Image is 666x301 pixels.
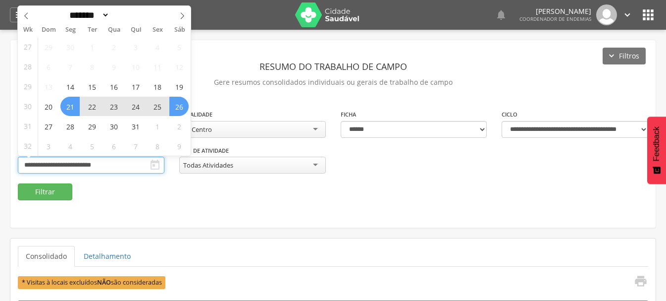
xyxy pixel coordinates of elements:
span: 32 [24,136,32,156]
a:  [10,7,31,22]
span: Julho 13, 2025 [39,77,58,96]
span: Julho 2, 2025 [104,37,123,57]
button: Feedback - Mostrar pesquisa [647,117,666,184]
span: Julho 9, 2025 [104,57,123,76]
span: Sáb [169,27,191,33]
span: Agosto 1, 2025 [148,117,167,136]
span: Julho 28, 2025 [60,117,80,136]
span: Julho 24, 2025 [126,97,145,116]
label: Ciclo [502,111,517,119]
span: Dom [38,27,59,33]
i:  [640,7,656,23]
span: Julho 8, 2025 [82,57,102,76]
span: 27 [24,37,32,57]
span: Julho 27, 2025 [39,117,58,136]
span: Agosto 7, 2025 [126,136,145,156]
div: 1 - Centro [183,125,212,134]
span: Julho 20, 2025 [39,97,58,116]
span: Julho 26, 2025 [169,97,189,116]
span: Julho 5, 2025 [169,37,189,57]
i:  [495,9,507,21]
a: Consolidado [18,246,75,267]
span: Julho 19, 2025 [169,77,189,96]
span: Julho 1, 2025 [82,37,102,57]
span: Julho 12, 2025 [169,57,189,76]
i:  [149,159,161,171]
select: Month [66,10,110,20]
label: Ficha [341,111,356,119]
button: Filtrar [18,183,72,200]
i:  [14,9,26,21]
span: Ter [81,27,103,33]
span: 28 [24,57,32,76]
span: Agosto 6, 2025 [104,136,123,156]
a: Detalhamento [76,246,139,267]
p: [PERSON_NAME] [519,8,591,15]
span: Agosto 5, 2025 [82,136,102,156]
span: Junho 29, 2025 [39,37,58,57]
span: Qua [103,27,125,33]
span: Julho 3, 2025 [126,37,145,57]
span: Julho 29, 2025 [82,117,102,136]
span: Julho 6, 2025 [39,57,58,76]
span: Julho 4, 2025 [148,37,167,57]
span: Seg [59,27,81,33]
span: Julho 31, 2025 [126,117,145,136]
a:  [622,4,633,25]
span: 31 [24,117,32,136]
span: Sex [147,27,169,33]
span: Agosto 2, 2025 [169,117,189,136]
span: Julho 10, 2025 [126,57,145,76]
header: Resumo do Trabalho de Campo [18,58,648,75]
span: Agosto 3, 2025 [39,136,58,156]
label: Tipo de Atividade [179,147,229,155]
span: Julho 22, 2025 [82,97,102,116]
span: 29 [24,77,32,96]
span: Agosto 8, 2025 [148,136,167,156]
a:  [628,274,648,291]
span: Feedback [652,126,661,161]
span: Qui [125,27,147,33]
span: Agosto 4, 2025 [60,136,80,156]
i:  [634,274,648,288]
span: Julho 18, 2025 [148,77,167,96]
span: Julho 21, 2025 [60,97,80,116]
span: Julho 11, 2025 [148,57,167,76]
i:  [622,9,633,20]
div: Todas Atividades [183,161,233,170]
button: Filtros [603,48,646,64]
span: Julho 15, 2025 [82,77,102,96]
b: NÃO [97,278,111,287]
label: Localidade [179,111,212,119]
span: Julho 30, 2025 [104,117,123,136]
span: Coordenador de Endemias [519,15,591,22]
input: Year [109,10,142,20]
span: Junho 30, 2025 [60,37,80,57]
span: Julho 16, 2025 [104,77,123,96]
span: * Visitas à locais excluídos são consideradas [18,276,165,289]
span: Julho 14, 2025 [60,77,80,96]
p: Gere resumos consolidados individuais ou gerais de trabalho de campo [18,75,648,89]
span: Wk [18,23,38,37]
span: Julho 23, 2025 [104,97,123,116]
a:  [495,4,507,25]
span: Julho 25, 2025 [148,97,167,116]
span: Julho 7, 2025 [60,57,80,76]
span: Julho 17, 2025 [126,77,145,96]
span: Agosto 9, 2025 [169,136,189,156]
span: 30 [24,97,32,116]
